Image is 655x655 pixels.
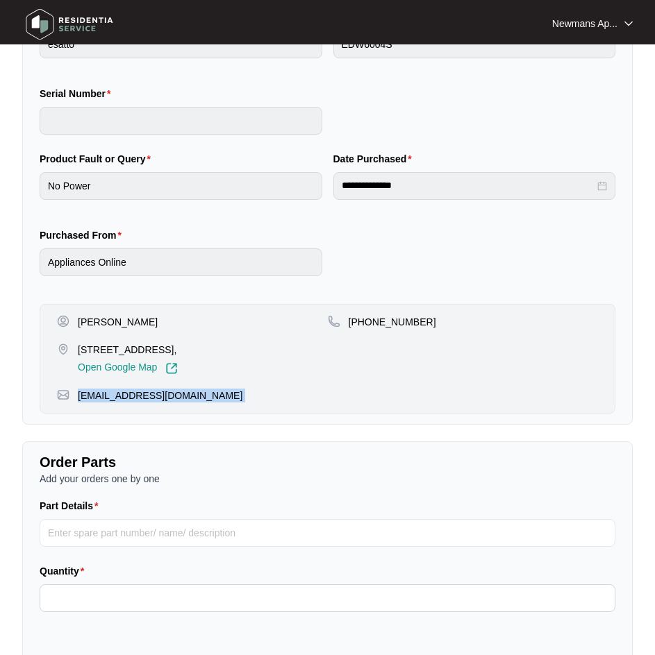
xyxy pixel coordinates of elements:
p: Add your orders one by one [40,472,615,486]
input: Quantity [40,585,615,611]
p: [PHONE_NUMBER] [349,315,436,329]
label: Purchased From [40,228,127,242]
img: map-pin [57,343,69,355]
input: Serial Number [40,107,322,135]
input: Date Purchased [342,178,595,193]
img: map-pin [57,389,69,401]
p: Newmans Ap... [552,17,617,31]
input: Product Fault or Query [40,172,322,200]
label: Part Details [40,499,104,513]
label: Quantity [40,564,90,578]
input: Part Details [40,519,615,547]
p: [STREET_ADDRESS], [78,343,178,357]
img: user-pin [57,315,69,327]
a: Open Google Map [78,362,178,375]
label: Date Purchased [333,152,417,166]
img: residentia service logo [21,3,118,45]
p: [EMAIL_ADDRESS][DOMAIN_NAME] [78,389,242,402]
img: dropdown arrow [624,20,633,27]
img: Link-External [165,362,178,375]
label: Serial Number [40,87,116,101]
p: [PERSON_NAME] [78,315,158,329]
p: Order Parts [40,452,615,472]
img: map-pin [328,315,340,327]
input: Purchased From [40,248,322,276]
label: Product Fault or Query [40,152,156,166]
